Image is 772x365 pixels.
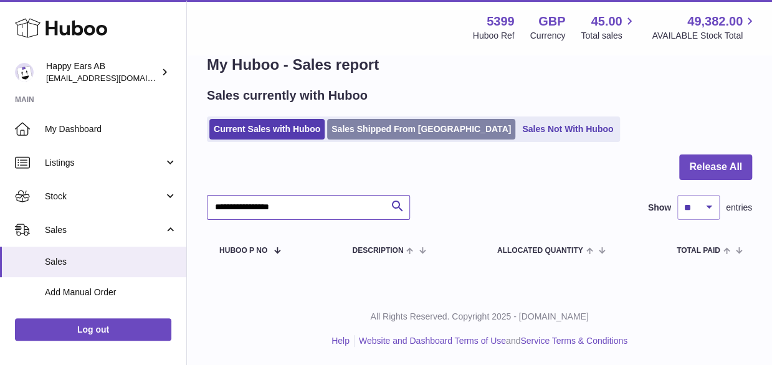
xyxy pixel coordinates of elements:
[45,256,177,268] span: Sales
[726,202,752,214] span: entries
[207,55,752,75] h1: My Huboo - Sales report
[473,30,515,42] div: Huboo Ref
[45,123,177,135] span: My Dashboard
[197,311,762,323] p: All Rights Reserved. Copyright 2025 - [DOMAIN_NAME]
[679,154,752,180] button: Release All
[359,336,506,346] a: Website and Dashboard Terms of Use
[487,13,515,30] strong: 5399
[652,13,757,42] a: 49,382.00 AVAILABLE Stock Total
[581,30,636,42] span: Total sales
[45,157,164,169] span: Listings
[15,63,34,82] img: 3pl@happyearsearplugs.com
[581,13,636,42] a: 45.00 Total sales
[538,13,565,30] strong: GBP
[677,247,720,255] span: Total paid
[497,247,583,255] span: ALLOCATED Quantity
[327,119,515,140] a: Sales Shipped From [GEOGRAPHIC_DATA]
[648,202,671,214] label: Show
[45,191,164,202] span: Stock
[520,336,627,346] a: Service Terms & Conditions
[518,119,617,140] a: Sales Not With Huboo
[352,247,403,255] span: Description
[15,318,171,341] a: Log out
[207,87,368,104] h2: Sales currently with Huboo
[46,60,158,84] div: Happy Ears AB
[331,336,350,346] a: Help
[530,30,566,42] div: Currency
[355,335,627,347] li: and
[687,13,743,30] span: 49,382.00
[45,224,164,236] span: Sales
[219,247,267,255] span: Huboo P no
[46,73,183,83] span: [EMAIL_ADDRESS][DOMAIN_NAME]
[209,119,325,140] a: Current Sales with Huboo
[652,30,757,42] span: AVAILABLE Stock Total
[45,287,177,298] span: Add Manual Order
[591,13,622,30] span: 45.00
